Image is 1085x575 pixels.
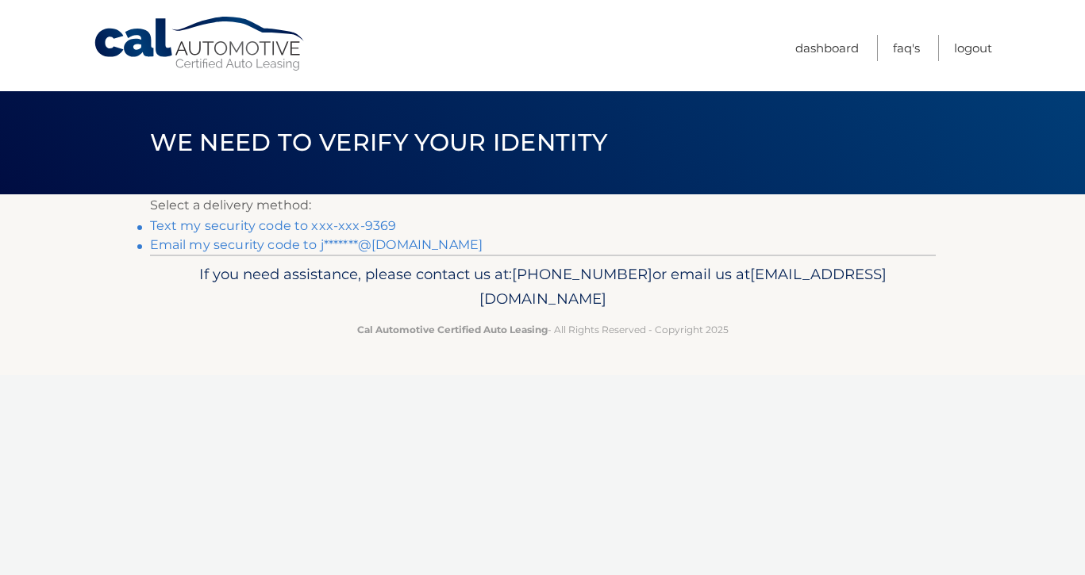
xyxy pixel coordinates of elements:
[160,321,925,338] p: - All Rights Reserved - Copyright 2025
[150,194,936,217] p: Select a delivery method:
[160,262,925,312] p: If you need assistance, please contact us at: or email us at
[150,237,483,252] a: Email my security code to j*******@[DOMAIN_NAME]
[954,35,992,61] a: Logout
[795,35,859,61] a: Dashboard
[512,265,652,283] span: [PHONE_NUMBER]
[357,324,548,335] strong: Cal Automotive Certified Auto Leasing
[150,218,397,233] a: Text my security code to xxx-xxx-9369
[893,35,920,61] a: FAQ's
[93,16,307,72] a: Cal Automotive
[150,128,608,157] span: We need to verify your identity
